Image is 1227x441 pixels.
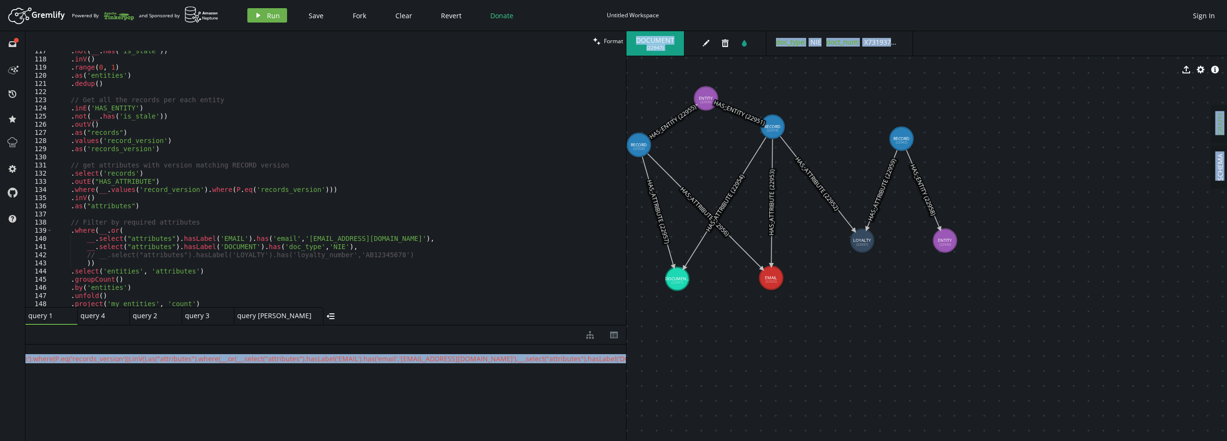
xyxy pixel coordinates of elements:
span: ( 22947 ) [647,45,664,51]
div: 133 [25,178,53,186]
tspan: (22937) [857,242,868,247]
tspan: EMAIL [765,275,777,281]
tspan: (22928) [633,146,645,151]
div: 117 [25,47,53,55]
div: 129 [25,145,53,153]
tspan: RECORD [631,142,647,148]
span: Run [267,11,280,20]
div: 144 [25,267,53,275]
div: Powered By [72,7,134,24]
div: 147 [25,292,53,300]
button: Save [301,8,331,23]
tspan: RECORD [764,124,780,130]
tspan: (22940) [939,242,951,247]
div: 127 [25,129,53,137]
div: 134 [25,186,53,194]
tspan: DOCUMEN... [665,276,689,282]
div: 124 [25,104,53,112]
span: GRAPH [1215,113,1225,135]
div: 135 [25,194,53,202]
tspan: ENTITY [938,238,952,243]
tspan: ENTITY [699,95,713,101]
label: doct_num : [826,37,860,47]
span: SCHEMA [1215,154,1225,181]
div: 119 [25,63,53,72]
button: Sign In [1188,8,1220,23]
tspan: (22942) [896,140,907,144]
div: 140 [25,235,53,243]
span: Clear [395,11,412,20]
div: 139 [25,226,53,235]
label: doc_type : [776,37,806,47]
button: Revert [434,8,469,23]
button: Format [590,31,626,51]
div: 122 [25,88,53,96]
div: Untitled Workspace [607,12,659,19]
div: 120 [25,72,53,80]
span: Sign In [1193,11,1215,20]
div: 137 [25,210,53,218]
div: 145 [25,275,53,284]
div: 118 [25,55,53,63]
tspan: (22935) [700,100,712,104]
div: and Sponsored by [139,6,219,24]
span: query 4 [81,311,119,320]
span: Revert [441,11,462,20]
text: HAS_ATTRIBUTE (22953) [767,169,776,235]
div: 143 [25,259,53,267]
div: 136 [25,202,53,210]
span: NIE [810,37,822,47]
div: 126 [25,120,53,129]
div: 138 [25,218,53,226]
span: Format [604,37,623,45]
span: query 3 [185,311,223,320]
span: Fork [353,11,366,20]
span: Donate [490,11,513,20]
div: 125 [25,112,53,120]
button: Fork [345,8,374,23]
div: 148 [25,300,53,308]
button: Donate [483,8,521,23]
button: Clear [388,8,419,23]
tspan: (22918) [767,128,778,132]
div: 131 [25,161,53,169]
span: query 2 [133,311,171,320]
div: 130 [25,153,53,161]
span: DOCUMENT [636,36,674,45]
span: query 1 [28,311,67,320]
tspan: (22925) [765,279,777,284]
div: 128 [25,137,53,145]
button: Run [247,8,287,23]
div: 142 [25,251,53,259]
span: X7319375P [864,37,899,47]
tspan: RECORD [893,136,909,142]
img: AWS Neptune [185,6,219,23]
div: 146 [25,284,53,292]
div: 132 [25,169,53,178]
div: 121 [25,80,53,88]
span: query [PERSON_NAME] [237,311,313,320]
div: 123 [25,96,53,104]
span: Save [309,11,324,20]
div: 141 [25,243,53,251]
tspan: LOYALTY [853,238,871,243]
tspan: (22947) [671,280,683,285]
